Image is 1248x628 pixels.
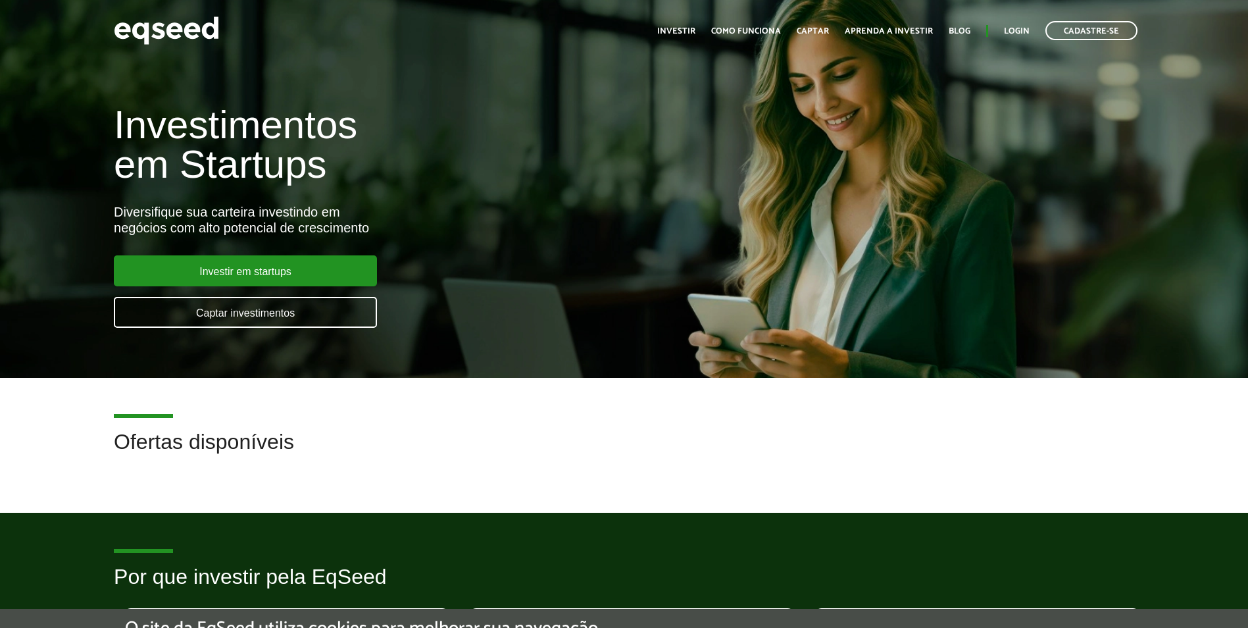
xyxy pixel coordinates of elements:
h2: Ofertas disponíveis [114,431,1134,473]
a: Blog [949,27,970,36]
img: EqSeed [114,13,219,48]
div: Diversifique sua carteira investindo em negócios com alto potencial de crescimento [114,204,718,236]
a: Captar [797,27,829,36]
a: Captar investimentos [114,297,377,328]
h1: Investimentos em Startups [114,105,718,184]
a: Investir em startups [114,255,377,286]
a: Login [1004,27,1030,36]
a: Aprenda a investir [845,27,933,36]
a: Investir [657,27,695,36]
a: Como funciona [711,27,781,36]
a: Cadastre-se [1045,21,1137,40]
h2: Por que investir pela EqSeed [114,565,1134,608]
